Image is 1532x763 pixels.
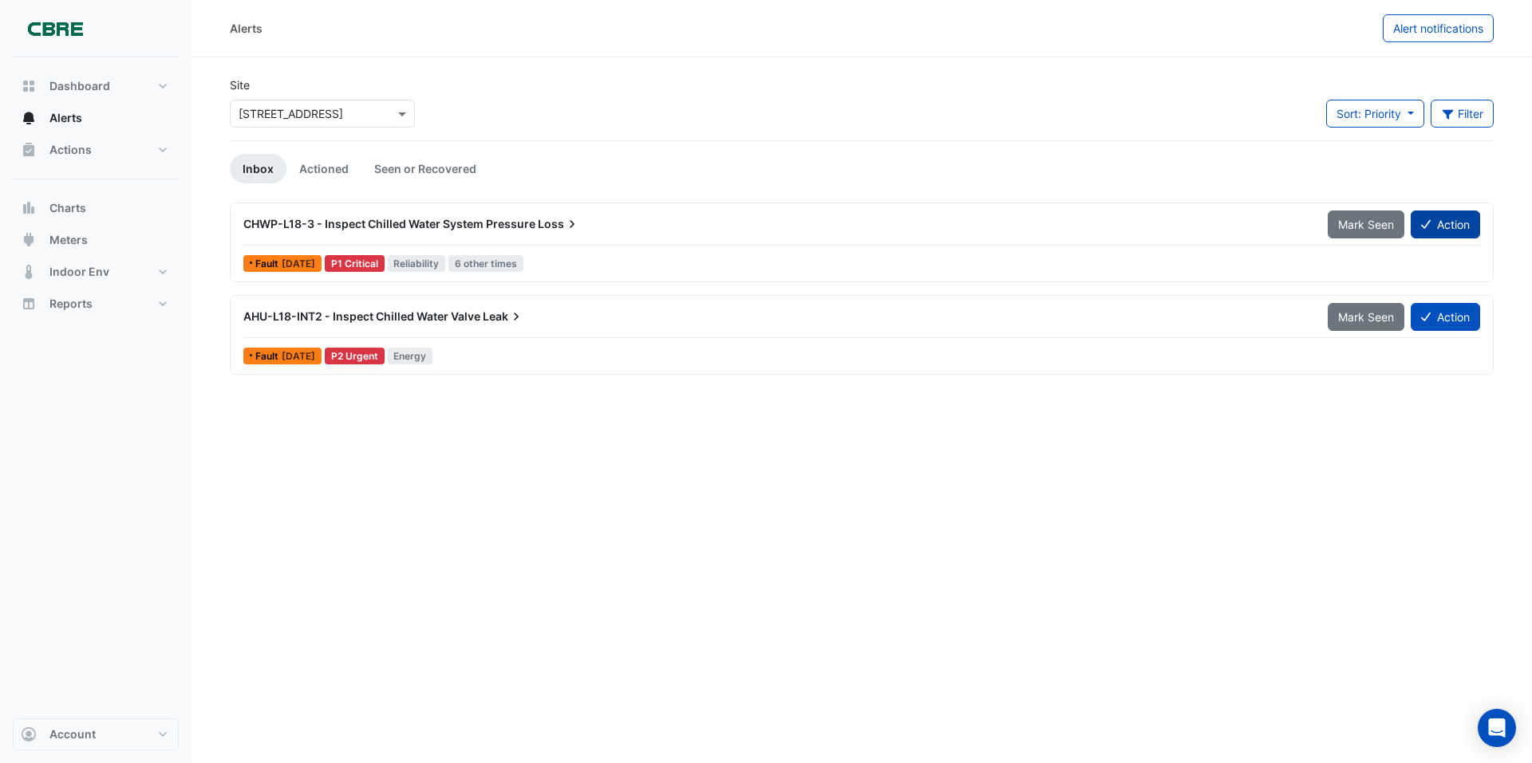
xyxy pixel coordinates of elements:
[13,70,179,102] button: Dashboard
[1337,107,1401,120] span: Sort: Priority
[13,102,179,134] button: Alerts
[282,258,315,269] span: Tue 30-Sep-2025 14:52 AEST
[448,255,523,272] span: 6 other times
[13,288,179,320] button: Reports
[13,134,179,166] button: Actions
[1328,210,1404,238] button: Mark Seen
[49,264,109,280] span: Indoor Env
[49,726,96,742] span: Account
[49,142,92,158] span: Actions
[255,259,282,269] span: Fault
[1383,14,1494,42] button: Alert notifications
[13,718,179,750] button: Account
[13,256,179,288] button: Indoor Env
[325,255,385,272] div: P1 Critical
[49,78,110,94] span: Dashboard
[388,255,446,272] span: Reliability
[361,154,489,183] a: Seen or Recovered
[21,296,37,312] app-icon: Reports
[21,200,37,216] app-icon: Charts
[21,78,37,94] app-icon: Dashboard
[1411,303,1480,331] button: Action
[230,154,286,183] a: Inbox
[255,352,282,361] span: Fault
[483,309,524,324] span: Leak
[49,232,88,248] span: Meters
[230,20,263,37] div: Alerts
[1393,22,1483,35] span: Alert notifications
[1411,210,1480,238] button: Action
[21,264,37,280] app-icon: Indoor Env
[1338,310,1394,324] span: Mark Seen
[13,192,179,224] button: Charts
[49,296,93,312] span: Reports
[243,309,480,323] span: AHU-L18-INT2 - Inspect Chilled Water Valve
[1338,218,1394,231] span: Mark Seen
[538,216,580,232] span: Loss
[1326,100,1424,128] button: Sort: Priority
[21,232,37,248] app-icon: Meters
[243,217,535,230] span: CHWP-L18-3 - Inspect Chilled Water System Pressure
[1431,100,1494,128] button: Filter
[1478,709,1516,747] div: Open Intercom Messenger
[21,142,37,158] app-icon: Actions
[1328,303,1404,331] button: Mark Seen
[388,348,433,364] span: Energy
[19,13,91,45] img: Company Logo
[49,200,86,216] span: Charts
[282,350,315,362] span: Fri 26-Sep-2025 07:33 AEST
[286,154,361,183] a: Actioned
[13,224,179,256] button: Meters
[49,110,82,126] span: Alerts
[325,348,385,364] div: P2 Urgent
[230,77,250,93] label: Site
[21,110,37,126] app-icon: Alerts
